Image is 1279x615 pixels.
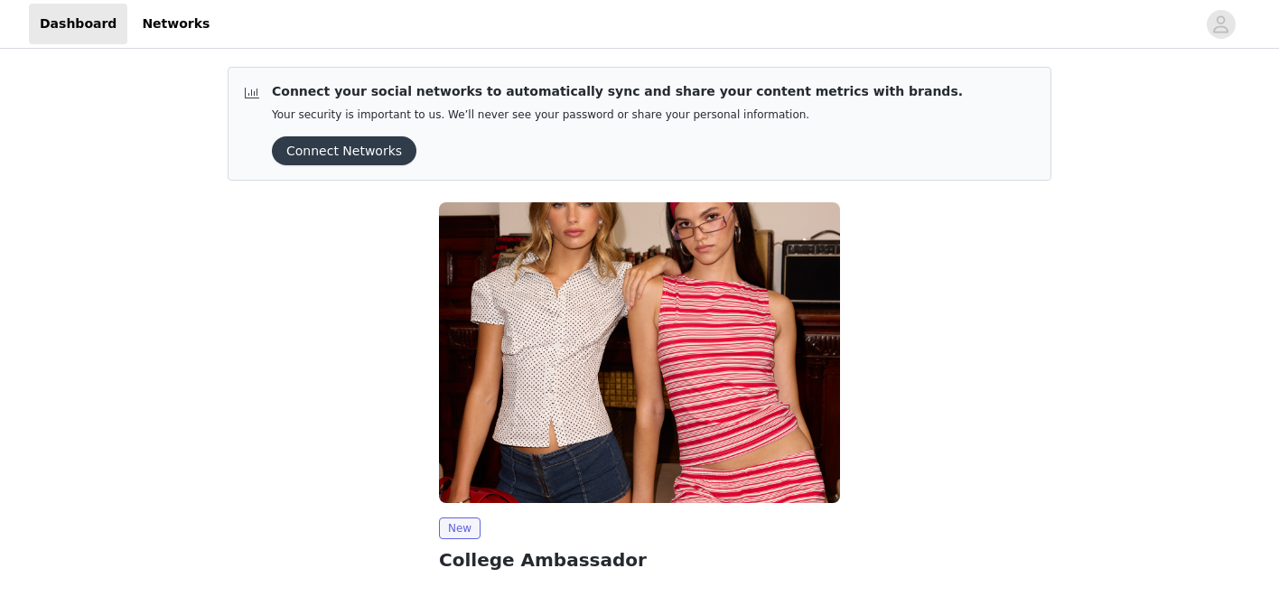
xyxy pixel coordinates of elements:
[131,4,220,44] a: Networks
[272,82,963,101] p: Connect your social networks to automatically sync and share your content metrics with brands.
[439,546,840,573] h2: College Ambassador
[29,4,127,44] a: Dashboard
[272,108,963,122] p: Your security is important to us. We’ll never see your password or share your personal information.
[272,136,416,165] button: Connect Networks
[1212,10,1229,39] div: avatar
[439,202,840,503] img: Edikted
[439,517,481,539] span: New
